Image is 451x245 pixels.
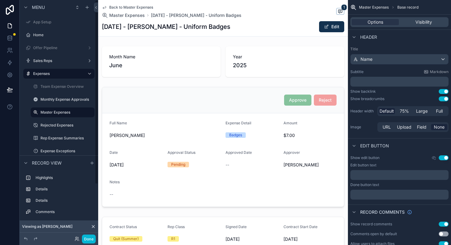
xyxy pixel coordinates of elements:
label: Title [350,47,449,52]
a: Markdown [424,69,449,74]
a: Rejected Expenses [31,120,94,130]
label: Header width [350,109,375,114]
div: scrollable content [20,170,98,223]
label: App Setup [33,20,93,25]
span: Master Expenses [359,5,389,10]
a: Home [23,30,94,40]
a: Monthly Expense Approvals [31,95,94,104]
label: Master Expenses [40,110,91,115]
span: 1 [341,4,347,10]
label: Image [350,125,375,130]
label: Team Expense Overview [40,84,93,89]
span: Upload [397,124,411,130]
label: Details [36,187,92,192]
a: Team Expense Overview [31,82,94,91]
span: Field [417,124,426,130]
a: Expenses [23,69,94,79]
div: scrollable content [350,190,449,200]
span: Default [380,108,394,114]
button: Name [350,54,449,64]
a: [DATE] - [PERSON_NAME] - Uniform Badges [151,12,241,18]
div: Show breadcrumbs [350,96,384,101]
span: Record view [32,160,62,166]
label: Expense Exceptions [40,149,93,154]
label: Sales Reps [33,58,85,63]
label: Home [33,33,93,37]
label: Highlights [36,175,92,180]
label: Details [36,198,92,203]
span: Record comments [360,209,405,215]
a: Expense Exceptions [31,146,94,156]
a: Master Expenses [31,107,94,117]
span: Options [368,19,383,25]
span: Master Expenses [109,12,145,18]
span: Viewing as [PERSON_NAME] [22,224,72,229]
div: Comments open by default [350,231,397,236]
span: Menu [32,4,45,10]
a: Sales Reps [23,56,94,66]
label: Subtitle [350,69,364,74]
span: 75% [400,108,409,114]
a: App Setup [23,17,94,27]
div: Show backlink [350,89,376,94]
span: Base record [397,5,418,10]
span: Visibility [415,19,432,25]
button: Done [82,235,96,243]
span: Markdown [430,69,449,74]
button: Edit [319,21,344,32]
span: Name [360,56,372,62]
label: Show edit button [350,155,380,160]
div: Show record comments [350,222,392,227]
label: Done button text [350,182,379,187]
label: Rep Expense Summaries [40,136,93,141]
span: Edit button [360,143,389,149]
a: Master Expenses [102,12,145,18]
a: Offer Pipeline [23,43,94,53]
span: Full [436,108,443,114]
label: Offer Pipeline [33,45,85,50]
span: URL [383,124,391,130]
span: Back to Master Expenses [109,5,153,10]
div: scrollable content [350,170,449,180]
h1: [DATE] - [PERSON_NAME] - Uniform Badges [102,22,230,31]
a: Rep Expense Summaries [31,133,94,143]
label: Monthly Expense Approvals [40,97,93,102]
label: Expenses [33,71,82,76]
span: None [434,124,445,130]
div: scrollable content [350,77,449,87]
label: Rejected Expenses [40,123,93,128]
span: Large [416,108,428,114]
span: Header [360,34,377,40]
button: 1 [336,8,344,16]
label: Edit button text [350,163,376,168]
label: Comments [36,209,92,214]
a: Back to Master Expenses [102,5,153,10]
